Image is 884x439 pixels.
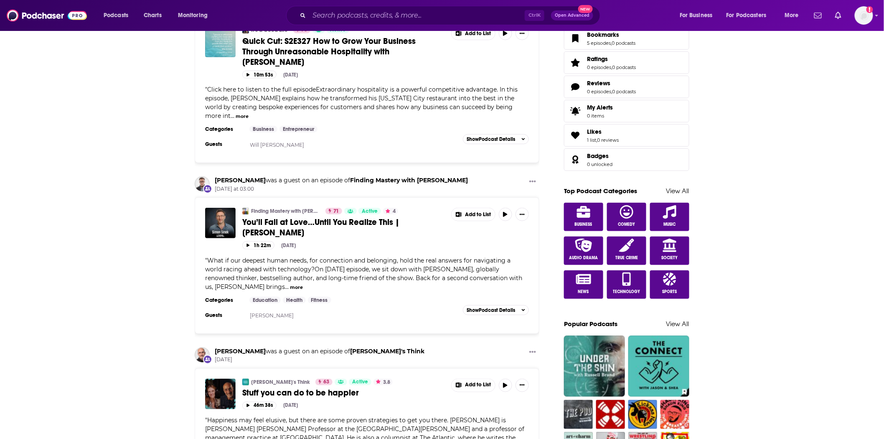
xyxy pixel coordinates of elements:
span: ... [231,112,234,120]
img: KERA's Think [242,379,249,385]
span: Charts [144,10,162,21]
span: Click here to listen to the full episodeExtraordinary hospitality is a powerful competitive advan... [205,86,518,120]
span: New [578,5,593,13]
span: [DATE] [215,356,424,363]
button: 10m 53s [242,71,277,79]
img: Podchaser - Follow, Share and Rate Podcasts [7,8,87,23]
button: 4 [383,208,398,214]
a: Bookmarks [567,33,584,44]
a: 0 unlocked [587,161,612,167]
button: 3.8 [373,379,393,385]
a: Badges [587,152,612,160]
img: The Pod [564,400,593,429]
a: Reviews [567,81,584,93]
span: Audio Drama [569,255,598,260]
a: Society [650,237,689,265]
a: Technology [607,271,646,299]
a: Top Podcast Categories [564,187,637,195]
a: Health [283,297,306,304]
a: News [564,271,603,299]
h3: Guests [205,312,243,319]
span: For Podcasters [727,10,767,21]
a: Ratings [587,55,636,63]
button: open menu [172,9,218,22]
span: Likes [587,128,602,135]
button: Show profile menu [855,6,873,25]
img: Arthur Brooks [195,347,210,362]
button: Show More Button [452,379,495,392]
span: Logged in as hmill [855,6,873,25]
a: Arthur Brooks [215,347,266,355]
span: ... [285,283,289,291]
a: [PERSON_NAME]'s Think [251,379,310,385]
a: Likes [587,128,619,135]
a: 0 episodes [587,64,611,70]
a: Popular Podcasts [564,320,617,328]
a: 63 [315,379,333,385]
a: Stuff you can do to be happier [242,388,445,398]
a: 0 reviews [597,137,619,143]
a: Quick Cut: S2E327 How to Grow Your Business Through Unreasonable Hospitality with [PERSON_NAME] [242,36,445,67]
button: Show More Button [452,208,495,221]
a: Ratings [567,57,584,69]
span: , [596,137,597,143]
a: Finding Mastery with [PERSON_NAME] [251,208,320,214]
a: Business [564,203,603,231]
a: Badges [567,154,584,166]
button: more [290,284,303,291]
span: Stuff you can do to be happier [242,388,359,398]
input: Search podcasts, credits, & more... [309,9,525,22]
a: My Alerts [564,100,689,123]
a: Likes [567,130,584,141]
svg: Add a profile image [866,6,873,13]
a: Stuff you can do to be happier [205,379,236,409]
a: Show notifications dropdown [832,8,845,23]
a: Simon Sinek [215,176,266,184]
img: 1 Year Daily Audio Bible [596,400,625,429]
span: 63 [323,378,329,386]
span: Add to List [465,382,491,388]
a: Charts [138,9,167,22]
a: Business [249,126,277,133]
a: 71 [325,208,342,214]
span: You’ll Fail at Love…Until You Realize This | [PERSON_NAME] [242,217,399,238]
img: Under The Skin with Russell Brand [564,336,625,397]
a: Sports [650,271,689,299]
div: [DATE] [281,242,296,248]
h3: Categories [205,126,243,133]
button: Show More Button [516,27,529,40]
a: Bookmarks [587,31,635,38]
img: User Profile [855,6,873,25]
div: New Appearance [203,355,212,364]
button: open menu [674,9,723,22]
img: The Breakdown with Shaun King [660,400,689,429]
img: Kickass News [628,400,657,429]
a: Music [650,203,689,231]
span: Bookmarks [564,27,689,50]
button: open menu [98,9,139,22]
a: Comedy [607,203,646,231]
span: Active [352,378,368,386]
span: Comedy [618,222,635,227]
span: , [611,89,612,94]
a: 0 podcasts [612,89,636,94]
div: [DATE] [283,72,298,78]
a: 1 list [587,137,596,143]
a: 0 podcasts [612,40,635,46]
h3: Categories [205,297,243,304]
button: 1h 22m [242,241,274,249]
span: , [611,40,612,46]
span: Likes [564,124,689,147]
span: Reviews [564,76,689,98]
span: True Crime [615,255,638,260]
a: 0 episodes [587,89,611,94]
div: [DATE] [283,403,298,408]
button: Show More Button [526,347,539,358]
a: Active [349,379,371,385]
span: Show Podcast Details [467,136,515,142]
h3: was a guest on an episode of [215,347,424,355]
h3: Guests [205,141,243,148]
button: ShowPodcast Details [463,134,529,144]
span: Music [664,222,676,227]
